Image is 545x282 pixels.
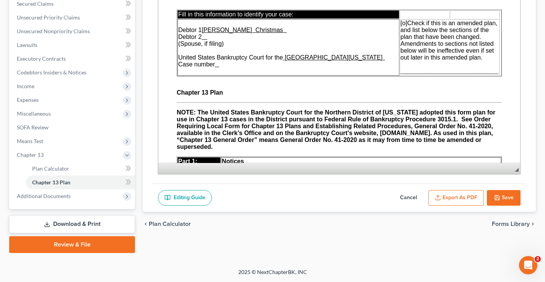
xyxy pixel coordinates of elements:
[487,190,521,206] button: Save
[530,221,536,227] i: chevron_right
[17,110,51,117] span: Miscellaneous
[26,176,135,189] a: Chapter 13 Plan
[26,162,135,176] a: Plan Calculator
[17,28,90,34] span: Unsecured Nonpriority Claims
[17,69,86,76] span: Codebtors Insiders & Notices
[492,221,530,227] span: Forms Library
[535,256,541,262] span: 2
[242,77,340,83] span: ________________________________
[32,165,69,172] span: Plan Calculator
[17,97,39,103] span: Expenses
[143,221,191,227] button: chevron_left Plan Calculator
[11,11,135,24] a: Unsecured Priority Claims
[18,98,66,105] span: Chapter 13 Plan
[63,167,86,173] strong: Notices
[11,38,135,52] a: Lawsuits
[17,42,37,48] span: Lawsuits
[11,121,135,134] a: SOFA Review
[17,193,71,199] span: Additional Documents
[17,151,44,158] span: Chapter 13
[32,179,70,185] span: Chapter 13 Plan
[158,190,212,206] a: Editing Guide
[17,0,54,7] span: Secured Claims
[242,29,339,69] span: Check if this is an amended plan, and list below the sections of the plan that have been changed....
[143,221,149,227] i: chevron_left
[17,124,49,131] span: SOFA Review
[492,221,536,227] button: Forms Library chevron_right
[11,52,135,66] a: Executory Contracts
[515,168,519,172] span: Resize
[20,167,39,173] span: Part 1:
[17,138,43,144] span: Means Test
[11,24,135,38] a: Unsecured Nonpriority Claims
[17,83,34,89] span: Income
[149,221,191,227] span: Plan Calculator
[392,190,425,206] button: Cancel
[428,190,484,206] button: Export as PDF
[519,256,537,274] iframe: Intercom live chat
[9,236,135,253] a: Review & File
[242,29,249,35] span: [o]
[17,14,80,21] span: Unsecured Priority Claims
[17,55,66,62] span: Executory Contracts
[9,215,135,233] a: Download & Print
[55,268,491,282] div: 2025 © NextChapterBK, INC
[18,118,337,159] span: NOTE: The United States Bankruptcy Court for the Northern District of [US_STATE] adopted this for...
